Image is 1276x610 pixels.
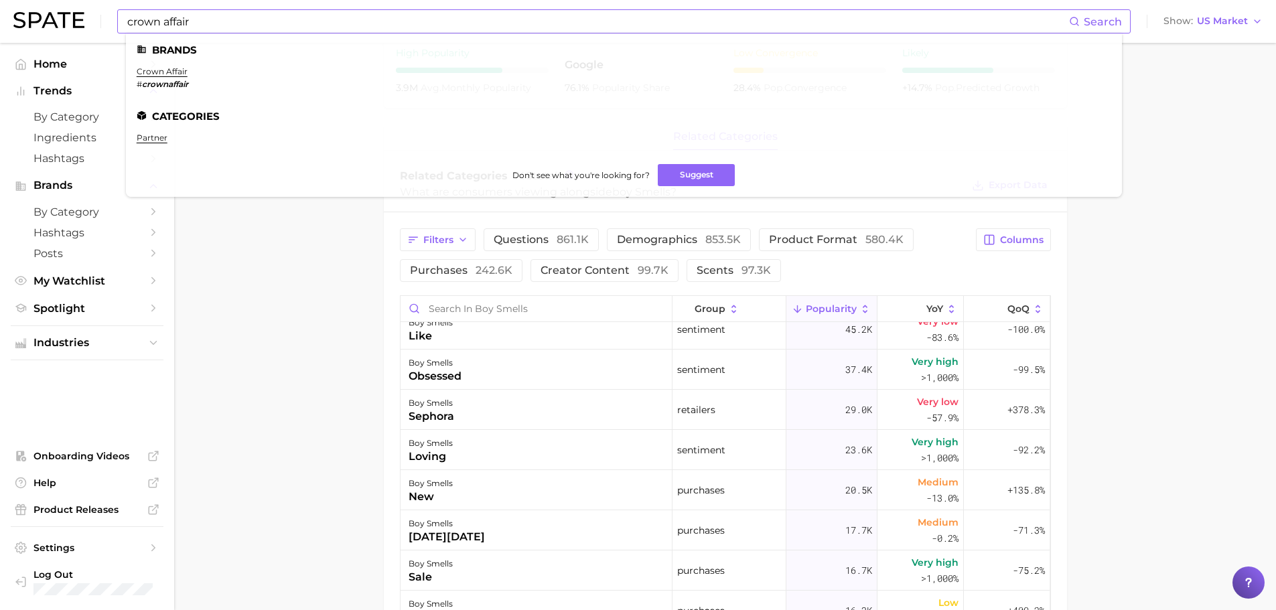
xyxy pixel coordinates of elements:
[11,564,163,599] a: Log out. Currently logged in with e-mail jpascucci@yellowwoodpartners.com.
[33,542,141,554] span: Settings
[137,66,188,76] a: crown affair
[33,85,141,97] span: Trends
[476,264,512,277] span: 242.6k
[11,271,163,291] a: My Watchlist
[409,435,453,451] div: boy smells
[33,152,141,165] span: Hashtags
[401,390,1050,430] button: boy smellssephoraretailers29.0kVery low-57.9%+378.3%
[401,470,1050,510] button: boy smellsnewpurchases20.5kMedium-13.0%+135.8%
[409,569,453,585] div: sale
[677,321,725,337] span: sentiment
[33,58,141,70] span: Home
[11,538,163,558] a: Settings
[926,410,959,426] span: -57.9%
[932,530,959,546] span: -0.2%
[877,296,964,322] button: YoY
[1163,17,1193,25] span: Show
[658,164,735,186] button: Suggest
[1007,321,1045,337] span: -100.0%
[33,337,141,349] span: Industries
[1000,234,1044,246] span: Columns
[672,296,786,322] button: group
[1007,303,1030,314] span: QoQ
[409,449,453,465] div: loving
[845,562,872,579] span: 16.7k
[921,572,959,585] span: >1,000%
[1160,13,1266,30] button: ShowUS Market
[845,321,872,337] span: 45.2k
[695,303,725,314] span: group
[512,170,650,180] span: Don't see what you're looking for?
[409,556,453,572] div: boy smells
[401,296,672,321] input: Search in boy smells
[409,529,485,545] div: [DATE][DATE]
[677,562,725,579] span: purchases
[33,450,141,462] span: Onboarding Videos
[33,477,141,489] span: Help
[11,127,163,148] a: Ingredients
[845,482,872,498] span: 20.5k
[976,228,1050,251] button: Columns
[741,264,771,277] span: 97.3k
[11,473,163,493] a: Help
[11,202,163,222] a: by Category
[11,148,163,169] a: Hashtags
[912,554,959,570] span: Very high
[409,489,453,505] div: new
[786,296,877,322] button: Popularity
[921,451,959,464] span: >1,000%
[409,328,453,344] div: like
[142,79,188,89] em: crownaffair
[1013,442,1045,458] span: -92.2%
[409,475,453,491] div: boy smells
[845,522,872,538] span: 17.7k
[409,516,485,532] div: boy smells
[11,106,163,127] a: by Category
[11,222,163,243] a: Hashtags
[926,490,959,506] span: -13.0%
[1007,402,1045,418] span: +378.3%
[401,510,1050,550] button: boy smells[DATE][DATE]purchases17.7kMedium-0.2%-71.3%
[33,275,141,287] span: My Watchlist
[401,309,1050,350] button: boy smellslikesentiment45.2kVery low-83.6%-100.0%
[769,234,904,245] span: product format
[1084,15,1122,28] span: Search
[677,522,725,538] span: purchases
[423,234,453,246] span: Filters
[33,568,205,581] span: Log Out
[677,482,725,498] span: purchases
[11,243,163,264] a: Posts
[1197,17,1248,25] span: US Market
[409,395,454,411] div: boy smells
[11,54,163,74] a: Home
[13,12,84,28] img: SPATE
[11,446,163,466] a: Onboarding Videos
[33,504,141,516] span: Product Releases
[494,234,589,245] span: questions
[1007,482,1045,498] span: +135.8%
[918,514,959,530] span: Medium
[33,226,141,239] span: Hashtags
[401,550,1050,591] button: boy smellssalepurchases16.7kVery high>1,000%-75.2%
[126,10,1069,33] input: Search here for a brand, industry, or ingredient
[11,500,163,520] a: Product Releases
[1013,562,1045,579] span: -75.2%
[926,303,943,314] span: YoY
[705,233,741,246] span: 853.5k
[697,265,771,276] span: scents
[917,394,959,410] span: Very low
[33,131,141,144] span: Ingredients
[400,228,476,251] button: Filters
[677,402,715,418] span: retailers
[865,233,904,246] span: 580.4k
[806,303,857,314] span: Popularity
[1013,362,1045,378] span: -99.5%
[912,354,959,370] span: Very high
[845,442,872,458] span: 23.6k
[409,355,462,371] div: boy smells
[845,402,872,418] span: 29.0k
[918,474,959,490] span: Medium
[11,81,163,101] button: Trends
[33,110,141,123] span: by Category
[33,247,141,260] span: Posts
